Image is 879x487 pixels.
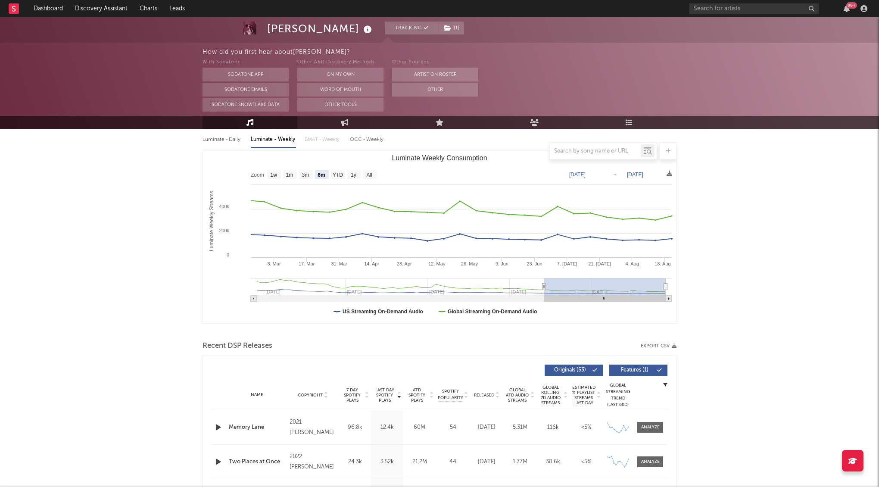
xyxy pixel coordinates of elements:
[251,172,264,178] text: Zoom
[341,458,369,466] div: 24.3k
[527,261,542,266] text: 23. Jun
[229,458,285,466] a: Two Places at Once
[439,22,464,34] button: (1)
[373,423,401,432] div: 12.4k
[267,261,281,266] text: 3. Mar
[351,172,356,178] text: 1y
[472,423,501,432] div: [DATE]
[373,387,396,403] span: Last Day Spotify Plays
[385,22,439,34] button: Tracking
[397,261,412,266] text: 28. Apr
[405,387,428,403] span: ATD Spotify Plays
[438,423,468,432] div: 54
[627,172,643,178] text: [DATE]
[302,172,309,178] text: 3m
[203,341,272,351] span: Recent DSP Releases
[405,458,433,466] div: 21.2M
[496,261,508,266] text: 9. Jun
[219,204,229,209] text: 400k
[290,452,337,472] div: 2022 [PERSON_NAME]
[297,98,383,112] button: Other Tools
[392,57,478,68] div: Other Sources
[341,387,364,403] span: 7 Day Spotify Plays
[626,261,639,266] text: 4. Aug
[366,172,372,178] text: All
[655,261,670,266] text: 18. Aug
[588,261,611,266] text: 21. [DATE]
[229,423,285,432] a: Memory Lane
[472,458,501,466] div: [DATE]
[615,368,655,373] span: Features ( 1 )
[341,423,369,432] div: 96.8k
[612,172,617,178] text: →
[539,385,562,406] span: Global Rolling 7D Audio Streams
[569,172,586,178] text: [DATE]
[203,132,242,147] div: Luminate - Daily
[203,47,879,57] div: How did you first hear about [PERSON_NAME] ?
[572,458,601,466] div: <5%
[318,172,325,178] text: 6m
[550,368,590,373] span: Originals ( 53 )
[297,57,383,68] div: Other A&R Discovery Methods
[572,423,601,432] div: <5%
[539,458,567,466] div: 38.6k
[286,172,293,178] text: 1m
[844,5,850,12] button: 99+
[641,343,676,349] button: Export CSV
[474,393,494,398] span: Released
[219,228,229,233] text: 200k
[572,385,595,406] span: Estimated % Playlist Streams Last Day
[846,2,857,9] div: 99 +
[271,172,277,178] text: 1w
[203,68,289,81] button: Sodatone App
[439,22,464,34] span: ( 1 )
[364,261,379,266] text: 14. Apr
[333,172,343,178] text: YTD
[373,458,401,466] div: 3.52k
[448,309,537,315] text: Global Streaming On-Demand Audio
[689,3,819,14] input: Search for artists
[428,261,446,266] text: 12. May
[299,261,315,266] text: 17. Mar
[438,388,463,401] span: Spotify Popularity
[605,382,631,408] div: Global Streaming Trend (Last 60D)
[545,365,603,376] button: Originals(53)
[297,83,383,97] button: Word Of Mouth
[539,423,567,432] div: 116k
[229,392,285,398] div: Name
[405,423,433,432] div: 60M
[251,132,296,147] div: Luminate - Weekly
[203,83,289,97] button: Sodatone Emails
[203,57,289,68] div: With Sodatone
[203,98,289,112] button: Sodatone Snowflake Data
[298,393,323,398] span: Copyright
[331,261,347,266] text: 31. Mar
[505,423,534,432] div: 5.31M
[550,148,641,155] input: Search by song name or URL
[438,458,468,466] div: 44
[350,132,384,147] div: OCC - Weekly
[297,68,383,81] button: On My Own
[392,83,478,97] button: Other
[505,458,534,466] div: 1.77M
[461,261,478,266] text: 26. May
[290,417,337,438] div: 2021 [PERSON_NAME]
[203,151,676,323] svg: Luminate Weekly Consumption
[267,22,374,36] div: [PERSON_NAME]
[392,68,478,81] button: Artist on Roster
[227,252,229,257] text: 0
[609,365,667,376] button: Features(1)
[209,191,215,251] text: Luminate Weekly Streams
[343,309,423,315] text: US Streaming On-Demand Audio
[505,387,529,403] span: Global ATD Audio Streams
[557,261,577,266] text: 7. [DATE]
